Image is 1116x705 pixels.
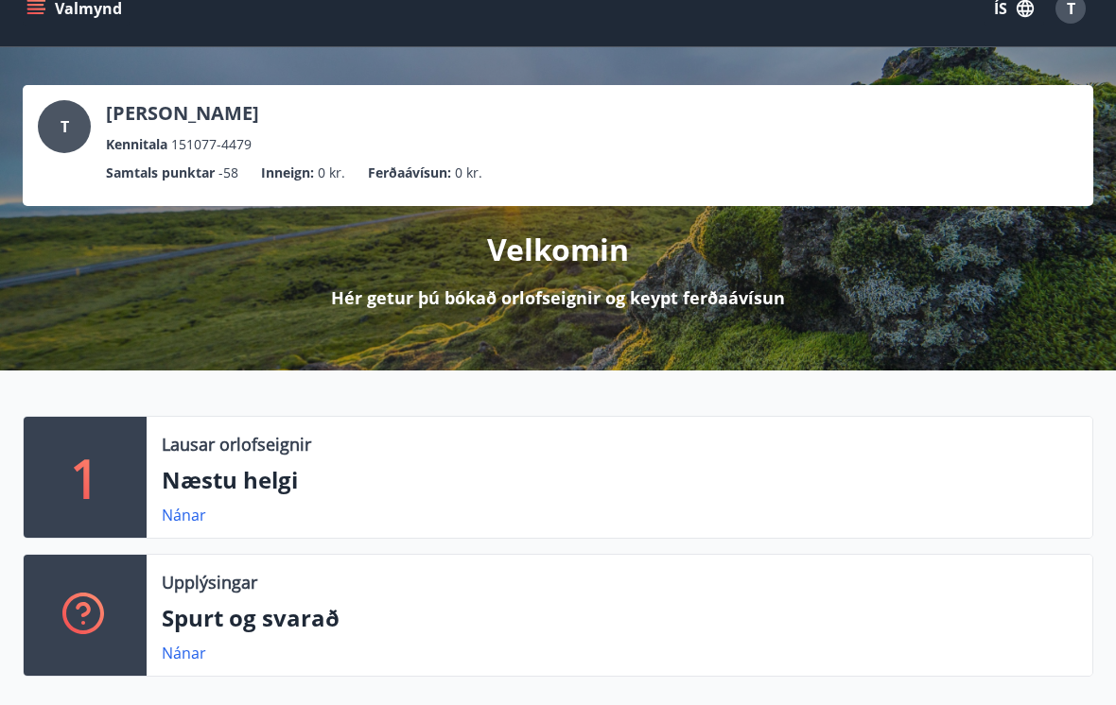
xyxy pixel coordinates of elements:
[331,285,785,310] p: Hér getur þú bókað orlofseignir og keypt ferðaávísun
[162,505,206,525] a: Nánar
[162,464,1077,496] p: Næstu helgi
[487,229,629,270] p: Velkomin
[455,163,482,183] span: 0 kr.
[162,643,206,663] a: Nánar
[171,134,252,155] span: 151077-4479
[106,134,167,155] p: Kennitala
[70,441,100,513] p: 1
[261,163,314,183] p: Inneign :
[162,602,1077,634] p: Spurt og svarað
[162,570,257,594] p: Upplýsingar
[368,163,451,183] p: Ferðaávísun :
[106,163,215,183] p: Samtals punktar
[162,432,311,456] p: Lausar orlofseignir
[218,163,238,183] span: -58
[61,116,69,137] span: T
[318,163,345,183] span: 0 kr.
[106,100,259,127] p: [PERSON_NAME]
